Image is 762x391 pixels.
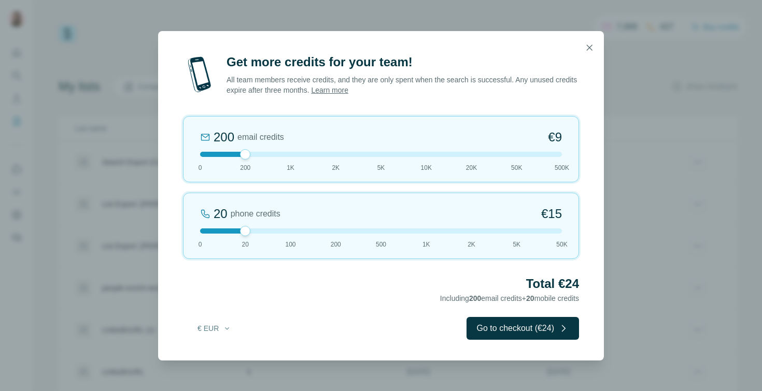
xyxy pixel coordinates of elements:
[199,240,202,249] span: 0
[376,240,386,249] span: 500
[466,163,477,172] span: 20K
[469,294,481,302] span: 200
[231,208,280,220] span: phone credits
[331,240,341,249] span: 200
[214,206,228,222] div: 20
[190,319,238,338] button: € EUR
[526,294,534,302] span: 20
[214,129,234,146] div: 200
[467,317,579,340] button: Go to checkout (€24)
[541,206,562,222] span: €15
[421,163,432,172] span: 10K
[513,240,520,249] span: 5K
[240,163,250,172] span: 200
[511,163,522,172] span: 50K
[556,240,567,249] span: 50K
[183,54,216,95] img: mobile-phone
[183,276,579,292] h2: Total €24
[422,240,430,249] span: 1K
[548,129,562,146] span: €9
[285,240,295,249] span: 100
[555,163,569,172] span: 500K
[440,294,579,302] span: Including email credits + mobile credits
[237,131,284,143] span: email credits
[242,240,249,249] span: 20
[311,86,348,94] a: Learn more
[199,163,202,172] span: 0
[227,75,579,95] p: All team members receive credits, and they are only spent when the search is successful. Any unus...
[287,163,294,172] span: 1K
[332,163,340,172] span: 2K
[377,163,385,172] span: 5K
[468,240,475,249] span: 2K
